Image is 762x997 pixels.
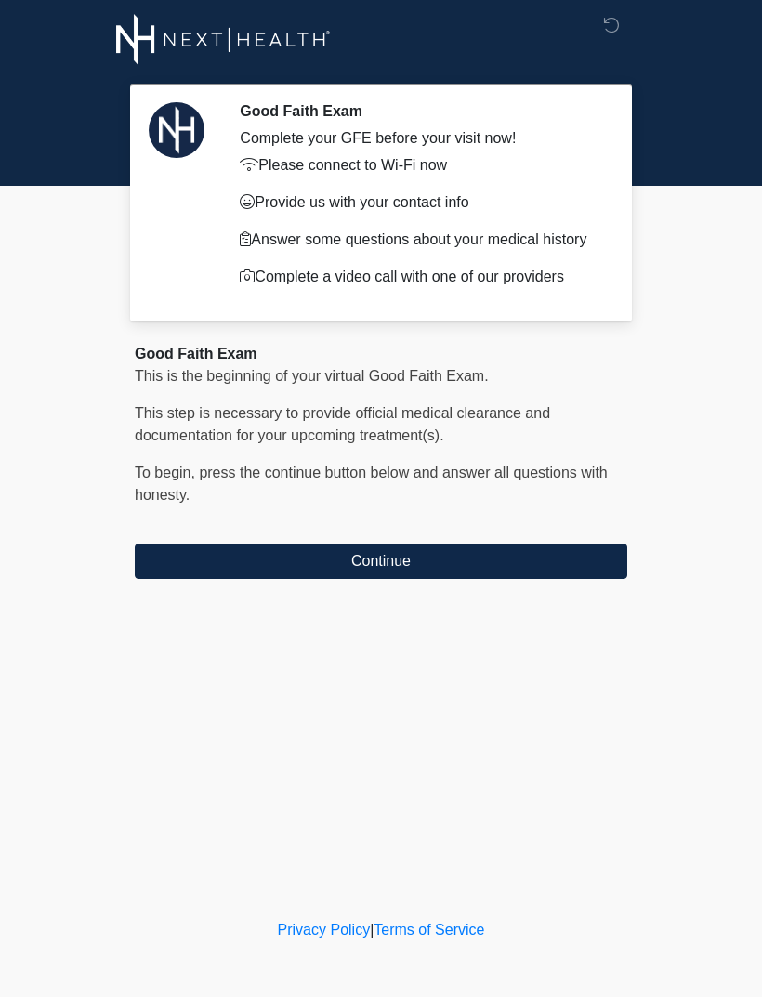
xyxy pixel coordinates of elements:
[135,405,550,443] span: This step is necessary to provide official medical clearance and documentation for your upcoming ...
[374,922,484,938] a: Terms of Service
[135,465,608,503] span: To begin, ﻿﻿﻿﻿﻿﻿press the continue button below and answer all questions with honesty.
[240,191,599,214] p: Provide us with your contact info
[240,266,599,288] p: Complete a video call with one of our providers
[135,544,627,579] button: Continue
[135,368,489,384] span: This is the beginning of your virtual Good Faith Exam.
[240,229,599,251] p: Answer some questions about your medical history
[116,14,331,65] img: Next-Health Logo
[240,102,599,120] h2: Good Faith Exam
[240,154,599,177] p: Please connect to Wi-Fi now
[370,922,374,938] a: |
[278,922,371,938] a: Privacy Policy
[149,102,204,158] img: Agent Avatar
[240,127,599,150] div: Complete your GFE before your visit now!
[135,343,627,365] div: Good Faith Exam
